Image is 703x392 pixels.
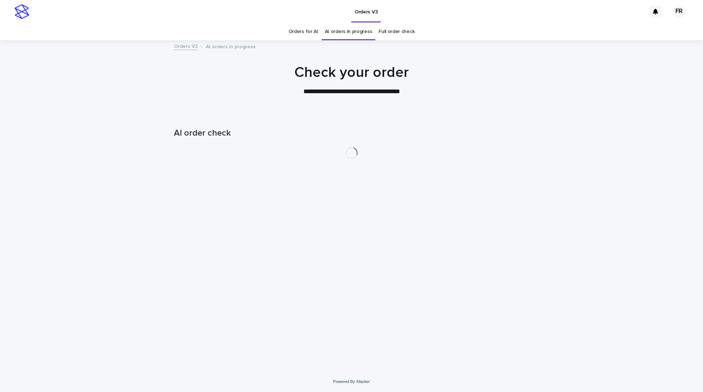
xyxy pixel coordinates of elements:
h1: AI order check [174,128,530,139]
a: AI orders in progress [325,23,372,40]
div: FR [673,6,685,17]
a: Orders V3 [174,42,198,50]
a: Powered By Stacker [333,379,370,384]
a: Full order check [379,23,414,40]
p: AI orders in progress [206,42,256,50]
img: stacker-logo-s-only.png [15,4,29,19]
a: Orders for AI [289,23,318,40]
h1: Check your order [174,64,530,81]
